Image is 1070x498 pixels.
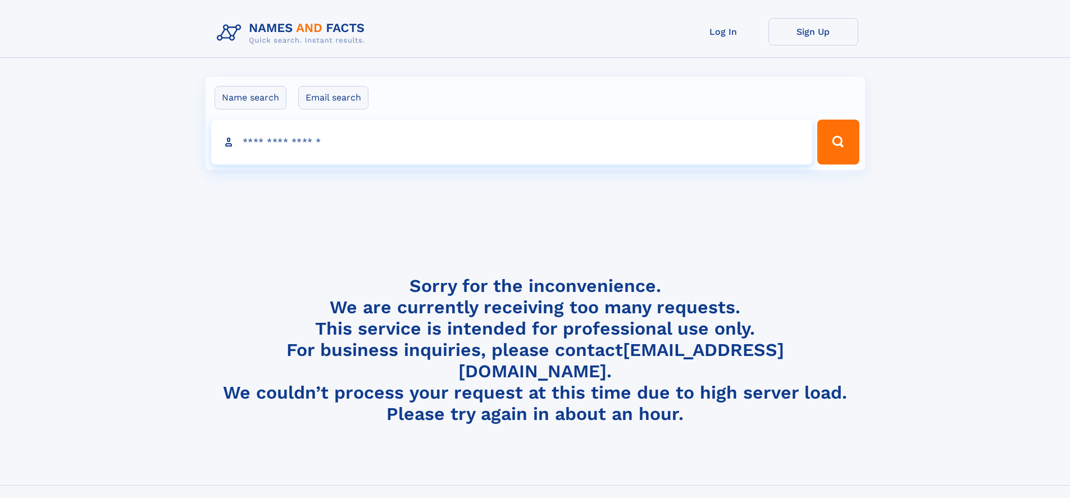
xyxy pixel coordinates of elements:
[212,275,858,425] h4: Sorry for the inconvenience. We are currently receiving too many requests. This service is intend...
[768,18,858,45] a: Sign Up
[215,86,286,109] label: Name search
[298,86,368,109] label: Email search
[212,18,374,48] img: Logo Names and Facts
[817,120,859,165] button: Search Button
[458,339,784,382] a: [EMAIL_ADDRESS][DOMAIN_NAME]
[679,18,768,45] a: Log In
[211,120,813,165] input: search input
